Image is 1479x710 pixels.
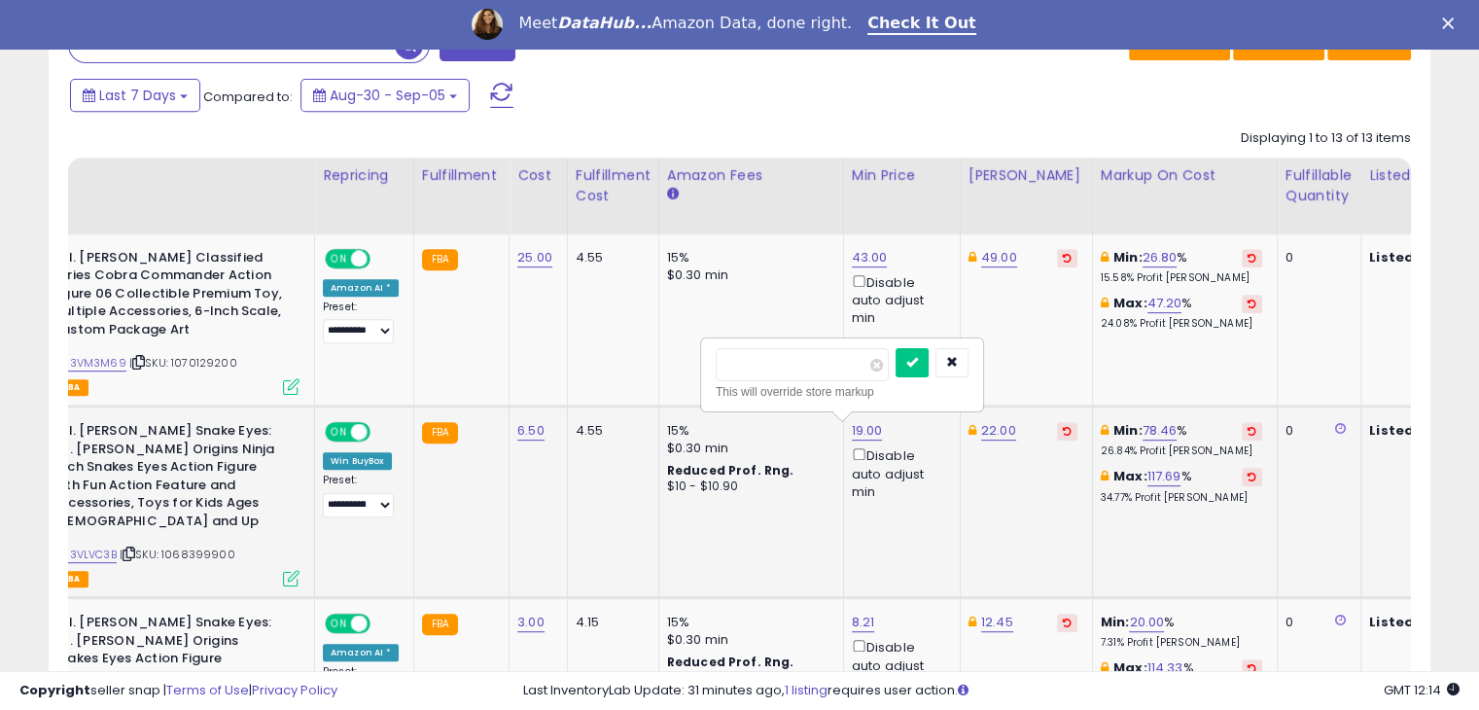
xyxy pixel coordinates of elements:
[852,444,945,501] div: Disable auto adjust min
[1285,614,1346,631] div: 0
[1101,614,1262,650] div: %
[422,249,458,270] small: FBA
[1101,444,1262,458] p: 26.84% Profit [PERSON_NAME]
[981,613,1013,632] a: 12.45
[968,251,976,264] i: This overrides the store level Dynamic Max Price for this listing
[518,14,852,33] div: Meet Amazon Data, done right.
[1143,421,1178,441] a: 78.46
[55,379,88,396] span: FBA
[667,440,828,457] div: $0.30 min
[203,88,293,106] span: Compared to:
[667,186,679,203] small: Amazon Fees.
[19,682,337,700] div: seller snap | |
[667,165,835,186] div: Amazon Fees
[576,249,644,266] div: 4.55
[323,279,399,297] div: Amazon AI *
[1113,421,1143,440] b: Min:
[120,547,235,562] span: | SKU: 1068399900
[981,248,1017,267] a: 49.00
[852,421,883,441] a: 19.00
[19,681,90,699] strong: Copyright
[667,614,828,631] div: 15%
[1101,613,1130,631] b: Min:
[1101,468,1262,504] div: %
[323,165,405,186] div: Repricing
[368,616,399,632] span: OFF
[327,616,351,632] span: ON
[129,355,237,371] span: | SKU: 1070129200
[422,165,501,186] div: Fulfillment
[1113,294,1147,312] b: Max:
[52,249,288,344] b: G. I. [PERSON_NAME] Classified Series Cobra Commander Action Figure 06 Collectible Premium Toy, M...
[667,422,828,440] div: 15%
[667,249,828,266] div: 15%
[852,636,945,692] div: Disable auto adjust min
[1369,613,1458,631] b: Listed Price:
[1147,467,1181,486] a: 117.69
[517,613,545,632] a: 3.00
[368,250,399,266] span: OFF
[1101,271,1262,285] p: 15.58% Profit [PERSON_NAME]
[716,382,968,402] div: This will override store markup
[1143,248,1178,267] a: 26.80
[323,474,399,517] div: Preset:
[867,14,976,35] a: Check It Out
[52,422,288,535] b: G. I. [PERSON_NAME] Snake Eyes: G.I. [PERSON_NAME] Origins Ninja Tech Snakes Eyes Action Figure w...
[252,681,337,699] a: Privacy Policy
[422,614,458,635] small: FBA
[1129,613,1164,632] a: 20.00
[785,681,828,699] a: 1 listing
[667,479,828,495] div: $10 - $10.90
[1101,165,1269,186] div: Markup on Cost
[1248,253,1256,263] i: Revert to store-level Min Markup
[517,421,545,441] a: 6.50
[327,424,351,441] span: ON
[517,165,559,186] div: Cost
[1101,636,1262,650] p: 7.31% Profit [PERSON_NAME]
[323,452,392,470] div: Win BuyBox
[1285,165,1353,206] div: Fulfillable Quantity
[1384,681,1460,699] span: 2025-09-14 12:14 GMT
[323,644,399,661] div: Amazon AI *
[1101,317,1262,331] p: 24.08% Profit [PERSON_NAME]
[1285,422,1346,440] div: 0
[1101,249,1262,285] div: %
[576,614,644,631] div: 4.15
[1063,253,1072,263] i: Revert to store-level Dynamic Max Price
[1369,421,1458,440] b: Listed Price:
[968,165,1084,186] div: [PERSON_NAME]
[523,682,1460,700] div: Last InventoryLab Update: 31 minutes ago, requires user action.
[667,631,828,649] div: $0.30 min
[3,165,306,186] div: Title
[576,165,651,206] div: Fulfillment Cost
[517,248,552,267] a: 25.00
[576,422,644,440] div: 4.55
[1248,299,1256,308] i: Revert to store-level Max Markup
[1442,18,1461,29] div: Close
[667,462,794,479] b: Reduced Prof. Rng.
[1113,467,1147,485] b: Max:
[852,248,888,267] a: 43.00
[1241,129,1411,148] div: Displaying 1 to 13 of 13 items
[1101,491,1262,505] p: 34.77% Profit [PERSON_NAME]
[557,14,651,32] i: DataHub...
[472,9,503,40] img: Profile image for Georgie
[48,355,126,372] a: B083VM3M69
[422,422,458,444] small: FBA
[70,79,200,112] button: Last 7 Days
[667,266,828,284] div: $0.30 min
[48,547,117,563] a: B083VLVC3B
[330,86,445,105] span: Aug-30 - Sep-05
[1147,294,1182,313] a: 47.20
[1092,158,1277,234] th: The percentage added to the cost of goods (COGS) that forms the calculator for Min & Max prices.
[99,86,176,105] span: Last 7 Days
[1101,251,1109,264] i: This overrides the store level min markup for this listing
[852,165,952,186] div: Min Price
[852,271,945,328] div: Disable auto adjust min
[1369,248,1458,266] b: Listed Price:
[327,250,351,266] span: ON
[852,613,875,632] a: 8.21
[1101,295,1262,331] div: %
[1101,422,1262,458] div: %
[368,424,399,441] span: OFF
